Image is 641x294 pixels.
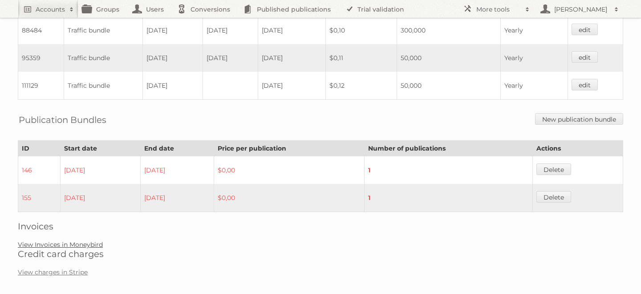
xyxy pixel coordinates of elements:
td: [DATE] [203,16,258,45]
h2: Publication Bundles [19,113,106,127]
th: End date [140,141,214,156]
td: $0,00 [214,184,365,212]
h2: [PERSON_NAME] [552,5,610,14]
td: [DATE] [143,44,203,72]
td: Traffic bundle [64,16,143,45]
td: $0,12 [325,72,397,100]
a: New publication bundle [535,113,623,125]
th: Start date [60,141,140,156]
th: Actions [532,141,623,156]
a: View Invoices in Moneybird [18,241,103,249]
a: Delete [536,163,571,175]
th: ID [18,141,61,156]
th: Number of publications [365,141,532,156]
td: Traffic bundle [64,72,143,100]
strong: 1 [368,194,370,202]
h2: More tools [476,5,521,14]
td: 111129 [18,72,64,100]
th: Price per publication [214,141,365,156]
td: [DATE] [143,16,203,45]
td: [DATE] [258,16,325,45]
a: View charges in Stripe [18,268,88,276]
td: [DATE] [60,156,140,184]
a: edit [572,24,598,35]
td: 88484 [18,16,64,45]
a: edit [572,51,598,63]
td: [DATE] [258,72,325,100]
td: [DATE] [140,156,214,184]
td: [DATE] [60,184,140,212]
td: $0,10 [325,16,397,45]
td: 146 [18,156,61,184]
td: [DATE] [258,44,325,72]
td: $0,00 [214,156,365,184]
td: 95359 [18,44,64,72]
td: Yearly [501,44,568,72]
h2: Accounts [36,5,65,14]
td: 50,000 [397,44,501,72]
h2: Credit card charges [18,249,623,259]
td: Yearly [501,72,568,100]
a: Delete [536,191,571,203]
td: 300,000 [397,16,501,45]
td: Yearly [501,16,568,45]
td: 155 [18,184,61,212]
td: Traffic bundle [64,44,143,72]
td: [DATE] [203,44,258,72]
td: [DATE] [140,184,214,212]
strong: 1 [368,166,370,174]
a: edit [572,79,598,90]
h2: Invoices [18,221,623,232]
td: $0,11 [325,44,397,72]
td: 50,000 [397,72,501,100]
td: [DATE] [143,72,203,100]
